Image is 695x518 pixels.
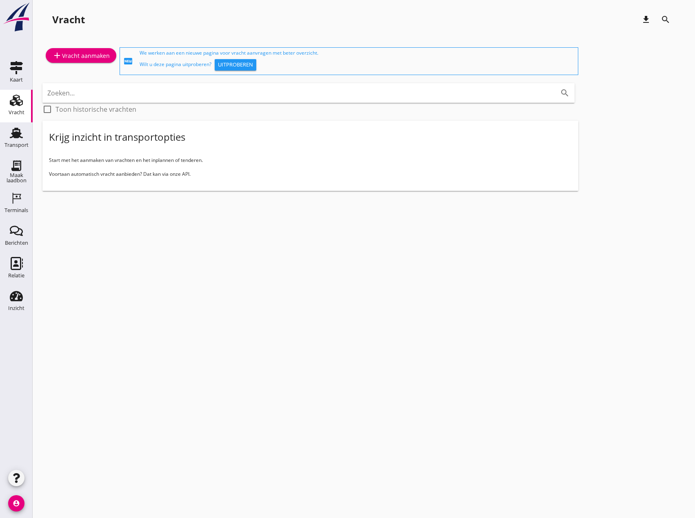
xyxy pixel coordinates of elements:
div: Uitproberen [218,61,253,69]
i: download [641,15,651,24]
button: Uitproberen [215,59,256,71]
p: Start met het aanmaken van vrachten en het inplannen of tenderen. [49,157,572,164]
i: fiber_new [123,56,133,66]
i: add [52,51,62,60]
i: account_circle [8,495,24,511]
i: search [661,15,671,24]
a: Vracht aanmaken [46,48,116,63]
div: Terminals [4,208,28,213]
div: Berichten [5,240,28,246]
div: Relatie [8,273,24,278]
label: Toon historische vrachten [56,105,136,113]
p: Voortaan automatisch vracht aanbieden? Dat kan via onze API. [49,170,572,178]
img: logo-small.a267ee39.svg [2,2,31,32]
div: Kaart [10,77,23,82]
div: We werken aan een nieuwe pagina voor vracht aanvragen met beter overzicht. Wilt u deze pagina uit... [140,49,575,73]
div: Vracht [52,13,85,26]
div: Vracht [9,110,24,115]
div: Inzicht [8,305,24,311]
input: Zoeken... [47,86,547,100]
div: Transport [4,142,29,148]
i: search [560,88,570,98]
div: Krijg inzicht in transportopties [49,131,185,144]
div: Vracht aanmaken [52,51,110,60]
